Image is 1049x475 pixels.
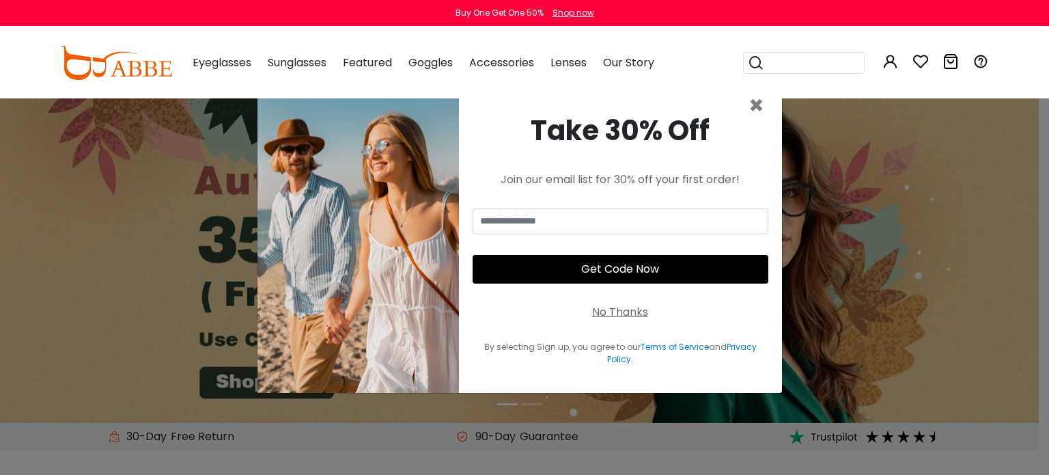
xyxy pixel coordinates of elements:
[553,7,594,19] div: Shop now
[268,55,326,70] span: Sunglasses
[408,55,453,70] span: Goggles
[60,46,172,80] img: abbeglasses.com
[641,341,709,353] a: Terms of Service
[749,94,764,118] button: Close
[469,55,534,70] span: Accessories
[343,55,392,70] span: Featured
[546,7,594,18] a: Shop now
[550,55,587,70] span: Lenses
[193,55,251,70] span: Eyeglasses
[607,341,757,365] a: Privacy Policy
[592,304,648,321] div: No Thanks
[456,7,544,19] div: Buy One Get One 50%
[603,55,654,70] span: Our Story
[473,110,768,151] div: Take 30% Off
[749,88,764,123] span: ×
[473,172,768,188] div: Join our email list for 30% off your first order!
[257,83,459,393] img: welcome
[473,255,768,284] button: Get Code Now
[473,341,768,366] div: By selecting Sign up, you agree to our and .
